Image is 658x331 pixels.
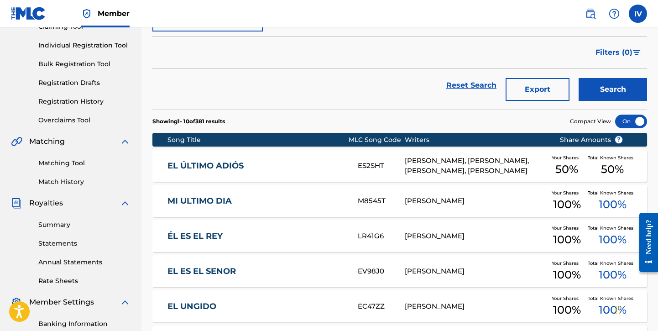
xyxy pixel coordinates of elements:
img: search [585,8,596,19]
img: Top Rightsholder [81,8,92,19]
span: 50 % [555,161,578,178]
a: Banking Information [38,319,131,329]
a: Overclaims Tool [38,116,131,125]
span: Matching [29,136,65,147]
span: Your Shares [552,295,582,302]
div: [PERSON_NAME] [405,231,546,242]
a: Matching Tool [38,158,131,168]
span: 100 % [599,196,627,213]
span: Member Settings [29,297,94,308]
span: Compact View [570,117,611,126]
span: Your Shares [552,225,582,231]
div: [PERSON_NAME] [405,266,546,277]
a: Individual Registration Tool [38,41,131,50]
a: MI ULTIMO DIA [167,196,346,206]
span: Member [98,8,130,19]
span: Total Known Shares [588,154,637,161]
button: Search [579,78,647,101]
span: ? [615,136,622,143]
img: expand [120,136,131,147]
img: Member Settings [11,297,22,308]
span: Total Known Shares [588,295,637,302]
button: Export [506,78,569,101]
div: EC47ZZ [358,301,405,312]
a: Public Search [581,5,600,23]
img: help [609,8,620,19]
a: Reset Search [442,75,501,95]
a: EL ÚLTIMO ADIÓS [167,161,346,171]
img: Royalties [11,198,22,209]
span: 100 % [599,302,627,318]
span: 100 % [553,231,581,248]
span: Filters ( 0 ) [595,47,632,58]
p: Showing 1 - 10 of 381 results [152,117,225,126]
span: 100 % [599,231,627,248]
img: expand [120,198,131,209]
span: Total Known Shares [588,225,637,231]
span: Royalties [29,198,63,209]
div: ES2SHT [358,161,405,171]
iframe: Resource Center [632,206,658,279]
a: Rate Sheets [38,276,131,286]
div: [PERSON_NAME], [PERSON_NAME], [PERSON_NAME], [PERSON_NAME] [405,156,546,176]
a: Match History [38,177,131,187]
div: [PERSON_NAME] [405,301,546,312]
span: Your Shares [552,154,582,161]
iframe: Chat Widget [612,287,658,331]
div: Drag [615,296,621,324]
img: Matching [11,136,22,147]
div: [PERSON_NAME] [405,196,546,206]
a: Registration History [38,97,131,106]
img: MLC Logo [11,7,46,20]
div: LR41G6 [358,231,405,242]
img: filter [633,50,641,55]
span: 100 % [553,267,581,283]
span: Share Amounts [560,135,623,145]
span: Total Known Shares [588,260,637,267]
span: 100 % [553,302,581,318]
div: Help [605,5,623,23]
div: User Menu [629,5,647,23]
span: Your Shares [552,189,582,196]
span: Total Known Shares [588,189,637,196]
img: expand [120,297,131,308]
div: EV98J0 [358,266,405,277]
div: Writers [405,135,546,145]
div: Song Title [167,135,349,145]
a: Statements [38,239,131,248]
div: MLC Song Code [349,135,405,145]
button: Filters (0) [590,41,647,64]
a: EL UNGIDO [167,301,346,312]
a: Summary [38,220,131,230]
span: 100 % [553,196,581,213]
a: Bulk Registration Tool [38,59,131,69]
div: M8545T [358,196,405,206]
span: 100 % [599,267,627,283]
a: ÉL ES EL REY [167,231,346,242]
a: Registration Drafts [38,78,131,88]
span: Your Shares [552,260,582,267]
span: 50 % [601,161,624,178]
a: Annual Statements [38,257,131,267]
a: EL ES EL SENOR [167,266,346,277]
